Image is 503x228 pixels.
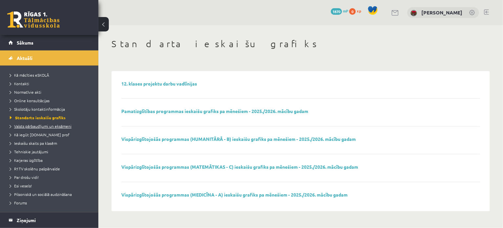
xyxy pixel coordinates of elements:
[421,9,462,16] a: [PERSON_NAME]
[10,200,92,206] a: Forums
[121,108,308,114] a: Pamatizglītības programmas ieskaišu grafiks pa mēnešiem - 2025./2026. mācību gadam
[10,89,41,95] span: Normatīvie akti
[7,11,60,28] a: Rīgas 1. Tālmācības vidusskola
[10,140,92,146] a: Ieskaišu skaits pa klasēm
[10,89,92,95] a: Normatīvie akti
[121,192,348,198] a: Vispārizglītojošās programmas (MEDICĪNA - A) ieskaišu grafiks pa mēnešiem - 2025./2026. mācību gadam
[9,35,90,50] a: Sākums
[10,141,57,146] span: Ieskaišu skaits pa klasēm
[10,200,27,205] span: Forums
[10,157,92,163] a: Karjeras izglītība
[10,123,92,129] a: Valsts pārbaudījumi un eksāmeni
[10,72,49,78] span: Kā mācīties eSKOLĀ
[10,149,92,155] a: Tehniskie jautājumi
[10,123,71,129] span: Valsts pārbaudījumi un eksāmeni
[10,115,92,121] a: Standarta ieskaišu grafiks
[10,191,92,197] a: Pilsoniskā un sociālā audzināšana
[121,81,197,86] a: 12. klases projektu darbu vadlīnijas
[331,8,348,13] a: 1870 mP
[10,106,92,112] a: Skolotāju kontaktinformācija
[10,183,32,188] span: Esi vesels!
[9,213,90,228] a: Ziņojumi
[10,106,65,112] span: Skolotāju kontaktinformācija
[121,136,356,142] a: Vispārizglītojošās programmas (HUMANITĀRĀ - B) ieskaišu grafiks pa mēnešiem - 2025./2026. mācību ...
[10,98,92,104] a: Online konsultācijas
[357,8,361,13] span: xp
[10,149,48,154] span: Tehniskie jautājumi
[10,132,92,138] a: Kā iegūt [DOMAIN_NAME] prof
[10,115,66,120] span: Standarta ieskaišu grafiks
[10,158,43,163] span: Karjeras izglītība
[10,192,72,197] span: Pilsoniskā un sociālā audzināšana
[10,183,92,189] a: Esi vesels!
[411,10,417,16] img: Tīna Šneidere
[10,81,92,86] a: Kontakti
[17,213,90,228] legend: Ziņojumi
[10,72,92,78] a: Kā mācīties eSKOLĀ
[17,55,32,61] span: Aktuāli
[10,174,92,180] a: Par drošu vidi!
[10,132,70,137] span: Kā iegūt [DOMAIN_NAME] prof
[349,8,364,13] a: 0 xp
[343,8,348,13] span: mP
[121,164,358,170] a: Vispārizglītojošās programmas (MATEMĀTIKAS - C) ieskaišu grafiks pa mēnešiem - 2025./2026. mācību...
[10,81,29,86] span: Kontakti
[111,38,490,49] h1: Standarta ieskaišu grafiks
[10,166,60,171] span: R1TV skolēnu pašpārvalde
[9,50,90,66] a: Aktuāli
[17,40,33,46] span: Sākums
[349,8,356,15] span: 0
[331,8,342,15] span: 1870
[10,98,50,103] span: Online konsultācijas
[10,166,92,172] a: R1TV skolēnu pašpārvalde
[10,175,39,180] span: Par drošu vidi!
